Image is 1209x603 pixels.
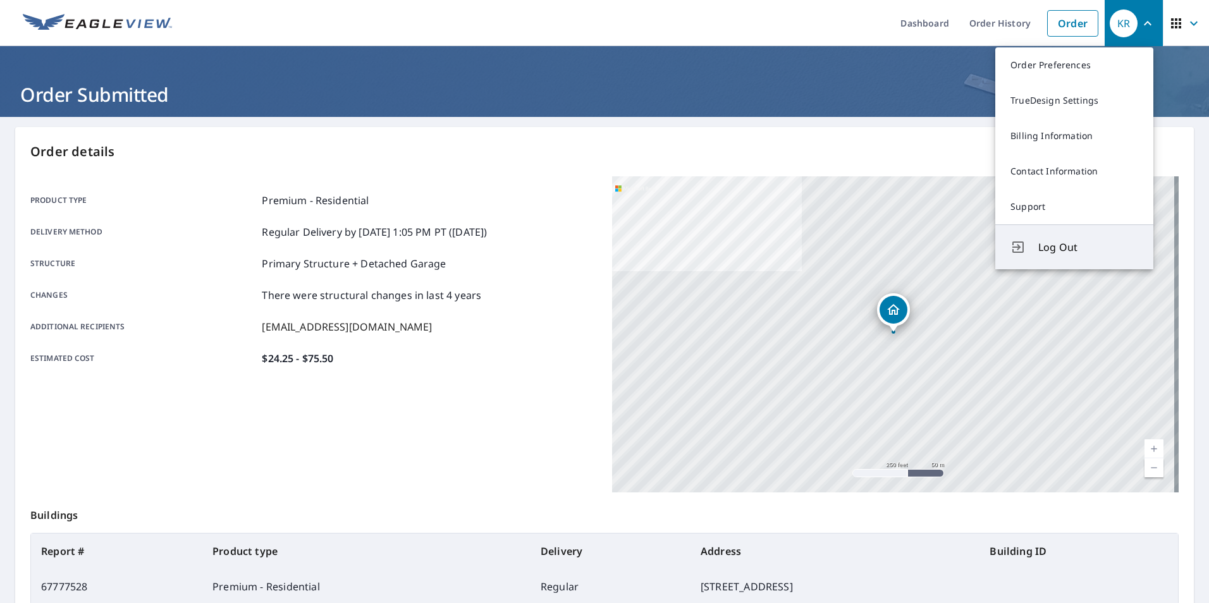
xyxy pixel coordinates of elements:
[30,256,257,271] p: Structure
[15,82,1194,107] h1: Order Submitted
[995,83,1153,118] a: TrueDesign Settings
[979,533,1178,569] th: Building ID
[995,118,1153,154] a: Billing Information
[30,351,257,366] p: Estimated cost
[262,224,487,240] p: Regular Delivery by [DATE] 1:05 PM PT ([DATE])
[531,533,690,569] th: Delivery
[30,319,257,334] p: Additional recipients
[995,224,1153,269] button: Log Out
[202,533,531,569] th: Product type
[1047,10,1098,37] a: Order
[30,224,257,240] p: Delivery method
[30,142,1179,161] p: Order details
[690,533,979,569] th: Address
[30,288,257,303] p: Changes
[1145,458,1163,477] a: Current Level 17, Zoom Out
[23,14,172,33] img: EV Logo
[262,256,446,271] p: Primary Structure + Detached Garage
[995,47,1153,83] a: Order Preferences
[262,319,432,334] p: [EMAIL_ADDRESS][DOMAIN_NAME]
[30,492,1179,533] p: Buildings
[262,351,333,366] p: $24.25 - $75.50
[31,533,202,569] th: Report #
[995,154,1153,189] a: Contact Information
[262,288,481,303] p: There were structural changes in last 4 years
[1110,9,1138,37] div: KR
[995,189,1153,224] a: Support
[1038,240,1138,255] span: Log Out
[877,293,910,332] div: Dropped pin, building 1, Residential property, 4415 Wilderness Trl Rock Creek, OH 44084
[30,193,257,208] p: Product type
[262,193,369,208] p: Premium - Residential
[1145,439,1163,458] a: Current Level 17, Zoom In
